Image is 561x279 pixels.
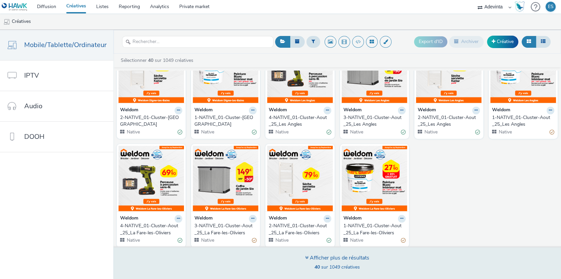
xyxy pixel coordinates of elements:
img: 3-NATIVE_01-Cluster-Aout_25_La Fare-les-Oliviers visual [193,146,258,211]
div: 4-NATIVE_01-Cluster-Aout_25_La Fare-les-Oliviers [120,223,180,236]
div: Valide [327,129,331,136]
input: Rechercher... [122,36,273,48]
span: Native [275,237,289,243]
span: Native [126,129,140,135]
img: mobile [3,18,10,25]
a: Hawk Academy [515,1,527,12]
span: Native [126,237,140,243]
button: Export d'ID [414,36,447,47]
img: 2-NATIVE_01-Cluster-Aout_25_La Fare-les-Oliviers visual [267,146,333,211]
div: ES [548,2,554,12]
strong: Weldom [269,107,287,114]
strong: Weldom [492,107,510,114]
a: 1-NATIVE_01-Cluster-Aout_25_Les Angles [492,114,554,128]
strong: Weldom [194,107,213,114]
div: 4-NATIVE_01-Cluster-Aout_25_Les Angles [269,114,328,128]
img: 1-NATIVE_01-Cluster-Aout_25_La Fare-les-Oliviers visual [342,146,407,211]
span: IPTV [24,71,39,80]
div: Afficher plus de résultats [305,254,369,262]
img: 4-NATIVE_01-Cluster-Aout_25_La Fare-les-Oliviers visual [118,146,184,211]
strong: Weldom [343,107,362,114]
a: 4-NATIVE_01-Cluster-Aout_25_La Fare-les-Oliviers [120,223,182,236]
div: Valide [327,237,331,244]
div: Valide [475,129,480,136]
strong: Weldom [343,215,362,223]
span: Audio [24,101,42,111]
a: 2-NATIVE_01-Cluster-[GEOGRAPHIC_DATA] [120,114,182,128]
div: Partiellement valide [252,237,257,244]
button: Liste [536,36,551,47]
div: 2-NATIVE_01-Cluster-[GEOGRAPHIC_DATA] [120,114,180,128]
img: Hawk Academy [515,1,525,12]
a: 3-NATIVE_01-Cluster-Aout_25_Les Angles [343,114,406,128]
strong: Weldom [120,215,138,223]
div: 3-NATIVE_01-Cluster-Aout_25_Les Angles [343,114,403,128]
div: Valide [252,129,257,136]
img: undefined Logo [2,3,28,11]
a: Créative [487,36,518,48]
span: Native [200,129,214,135]
div: 1-NATIVE_01-Cluster-Aout_25_La Fare-les-Oliviers [343,223,403,236]
span: Mobile/Tablette/Ordinateur [24,40,107,50]
a: 2-NATIVE_01-Cluster-Aout_25_Les Angles [418,114,480,128]
div: Partiellement valide [550,129,554,136]
a: 1-NATIVE_01-Cluster-[GEOGRAPHIC_DATA] [194,114,257,128]
span: Native [349,129,363,135]
span: DOOH [24,132,44,142]
strong: Weldom [269,215,287,223]
div: 1-NATIVE_01-Cluster-Aout_25_Les Angles [492,114,552,128]
a: 2-NATIVE_01-Cluster-Aout_25_La Fare-les-Oliviers [269,223,331,236]
a: 1-NATIVE_01-Cluster-Aout_25_La Fare-les-Oliviers [343,223,406,236]
strong: Weldom [120,107,138,114]
a: Sélectionner sur 1049 créatives [120,57,196,64]
div: 1-NATIVE_01-Cluster-[GEOGRAPHIC_DATA] [194,114,254,128]
a: 4-NATIVE_01-Cluster-Aout_25_Les Angles [269,114,331,128]
strong: 40 [314,264,320,270]
span: Native [498,129,512,135]
span: Native [424,129,438,135]
span: sur 1049 créatives [314,264,360,270]
div: 2-NATIVE_01-Cluster-Aout_25_La Fare-les-Oliviers [269,223,328,236]
div: Partiellement valide [401,237,406,244]
div: 3-NATIVE_01-Cluster-Aout_25_La Fare-les-Oliviers [194,223,254,236]
span: Native [275,129,289,135]
div: 2-NATIVE_01-Cluster-Aout_25_Les Angles [418,114,477,128]
strong: Weldom [194,215,213,223]
div: Valide [178,237,182,244]
button: Grille [522,36,536,47]
span: Native [200,237,214,243]
strong: Weldom [418,107,436,114]
strong: 40 [148,57,153,64]
div: Valide [178,129,182,136]
span: Native [349,237,363,243]
a: 3-NATIVE_01-Cluster-Aout_25_La Fare-les-Oliviers [194,223,257,236]
button: Archiver [449,36,484,47]
div: Valide [401,129,406,136]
